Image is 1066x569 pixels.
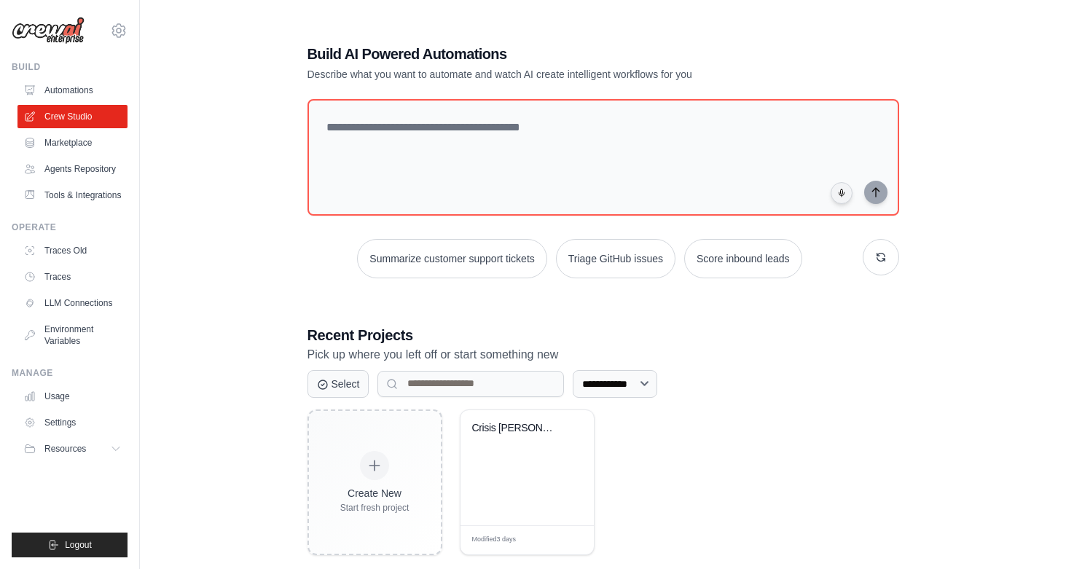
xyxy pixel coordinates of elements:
[12,221,128,233] div: Operate
[559,535,571,546] span: Edit
[17,239,128,262] a: Traces Old
[556,239,675,278] button: Triage GitHub issues
[472,535,517,545] span: Modified 3 days
[12,17,85,44] img: Logo
[44,443,86,455] span: Resources
[307,345,899,364] p: Pick up where you left off or start something new
[12,61,128,73] div: Build
[340,502,409,514] div: Start fresh project
[307,325,899,345] h3: Recent Projects
[17,157,128,181] a: Agents Repository
[17,105,128,128] a: Crew Studio
[831,182,853,204] button: Click to speak your automation idea
[17,184,128,207] a: Tools & Integrations
[307,67,797,82] p: Describe what you want to automate and watch AI create intelligent workflows for you
[472,422,560,435] div: Crisis Chris - AI Crisis Management System
[12,367,128,379] div: Manage
[17,437,128,460] button: Resources
[307,370,369,398] button: Select
[17,131,128,154] a: Marketplace
[17,79,128,102] a: Automations
[863,239,899,275] button: Get new suggestions
[17,411,128,434] a: Settings
[340,486,409,501] div: Create New
[17,318,128,353] a: Environment Variables
[17,291,128,315] a: LLM Connections
[17,265,128,289] a: Traces
[12,533,128,557] button: Logout
[17,385,128,408] a: Usage
[65,539,92,551] span: Logout
[357,239,546,278] button: Summarize customer support tickets
[684,239,802,278] button: Score inbound leads
[307,44,797,64] h1: Build AI Powered Automations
